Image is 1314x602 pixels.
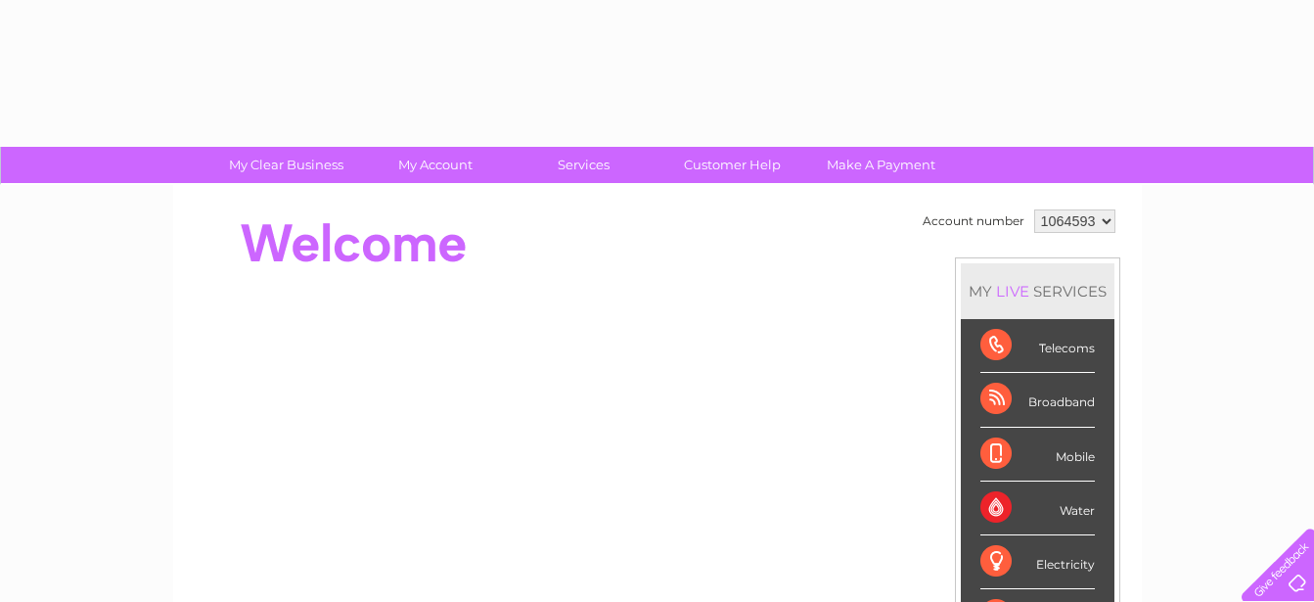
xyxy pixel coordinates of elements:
[205,147,367,183] a: My Clear Business
[992,282,1033,301] div: LIVE
[980,319,1095,373] div: Telecoms
[961,263,1114,319] div: MY SERVICES
[980,428,1095,482] div: Mobile
[354,147,516,183] a: My Account
[503,147,664,183] a: Services
[980,535,1095,589] div: Electricity
[980,482,1095,535] div: Water
[980,373,1095,427] div: Broadband
[800,147,962,183] a: Make A Payment
[918,205,1029,238] td: Account number
[652,147,813,183] a: Customer Help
